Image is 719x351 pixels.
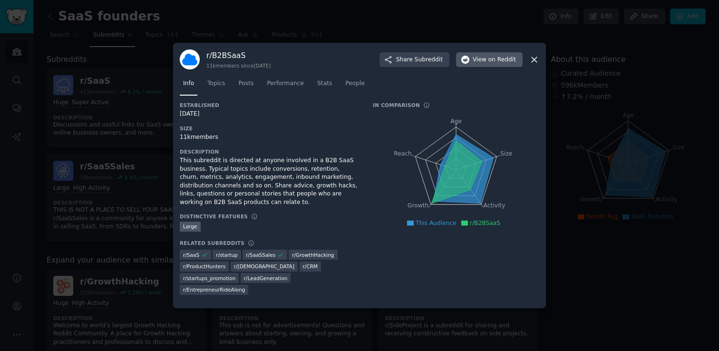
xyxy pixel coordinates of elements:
[207,79,225,88] span: Topics
[456,52,523,68] button: Viewon Reddit
[244,275,288,282] span: r/ LeadGeneration
[206,50,271,60] h3: r/ B2BSaaS
[180,148,359,155] h3: Description
[216,252,238,258] span: r/ startup
[342,76,368,96] a: People
[488,56,516,64] span: on Reddit
[238,79,253,88] span: Posts
[473,56,516,64] span: View
[180,49,200,69] img: B2BSaaS
[379,52,449,68] button: ShareSubreddit
[317,79,332,88] span: Stats
[292,252,334,258] span: r/ GrowthHacking
[345,79,365,88] span: People
[180,156,359,206] div: This subreddit is directed at anyone involved in a B2B SaaS business. Typical topics include conv...
[263,76,307,96] a: Performance
[183,275,235,282] span: r/ startups_promotion
[183,263,225,270] span: r/ ProductHunters
[246,252,275,258] span: r/ SaaSSales
[267,79,304,88] span: Performance
[180,125,359,132] h3: Size
[416,220,457,226] span: This Audience
[470,220,500,226] span: r/B2BSaaS
[180,76,197,96] a: Info
[484,203,505,209] tspan: Activity
[408,203,428,209] tspan: Growth
[180,240,244,246] h3: Related Subreddits
[415,56,443,64] span: Subreddit
[303,263,318,270] span: r/ CRM
[235,76,257,96] a: Posts
[180,133,359,142] div: 11k members
[204,76,228,96] a: Topics
[180,102,359,108] h3: Established
[206,62,271,69] div: 11k members since [DATE]
[180,213,248,220] h3: Distinctive Features
[373,102,420,108] h3: In Comparison
[234,263,294,270] span: r/ [DEMOGRAPHIC_DATA]
[180,222,201,232] div: Large
[500,150,512,157] tspan: Size
[450,118,462,125] tspan: Age
[183,79,194,88] span: Info
[183,286,245,293] span: r/ EntrepreneurRideAlong
[180,110,359,118] div: [DATE]
[314,76,335,96] a: Stats
[396,56,443,64] span: Share
[394,150,412,157] tspan: Reach
[183,252,199,258] span: r/ SaaS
